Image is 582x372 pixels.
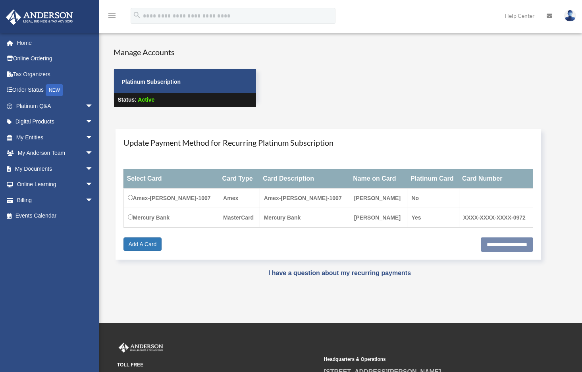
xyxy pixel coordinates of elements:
[118,96,137,103] strong: Status:
[6,208,105,224] a: Events Calendar
[117,361,318,369] small: TOLL FREE
[85,192,101,208] span: arrow_drop_down
[6,114,105,130] a: Digital Productsarrow_drop_down
[564,10,576,21] img: User Pic
[350,169,407,189] th: Name on Card
[459,169,533,189] th: Card Number
[107,11,117,21] i: menu
[6,129,105,145] a: My Entitiesarrow_drop_down
[107,14,117,21] a: menu
[138,96,154,103] span: Active
[260,169,350,189] th: Card Description
[122,79,181,85] strong: Platinum Subscription
[123,189,219,208] td: Amex-[PERSON_NAME]-1007
[350,208,407,228] td: [PERSON_NAME]
[85,177,101,193] span: arrow_drop_down
[85,114,101,130] span: arrow_drop_down
[6,82,105,98] a: Order StatusNEW
[407,169,459,189] th: Platinum Card
[459,208,533,228] td: XXXX-XXXX-XXXX-0972
[324,355,525,364] small: Headquarters & Operations
[6,161,105,177] a: My Documentsarrow_drop_down
[260,189,350,208] td: Amex-[PERSON_NAME]-1007
[219,208,260,228] td: MasterCard
[114,46,256,58] h4: Manage Accounts
[6,51,105,67] a: Online Ordering
[407,208,459,228] td: Yes
[123,237,162,251] a: Add A Card
[6,192,105,208] a: Billingarrow_drop_down
[123,169,219,189] th: Select Card
[117,343,165,353] img: Anderson Advisors Platinum Portal
[6,145,105,161] a: My Anderson Teamarrow_drop_down
[407,189,459,208] td: No
[123,137,534,148] h4: Update Payment Method for Recurring Platinum Subscription
[85,129,101,146] span: arrow_drop_down
[6,35,105,51] a: Home
[219,189,260,208] td: Amex
[219,169,260,189] th: Card Type
[85,145,101,162] span: arrow_drop_down
[85,98,101,114] span: arrow_drop_down
[85,161,101,177] span: arrow_drop_down
[4,10,75,25] img: Anderson Advisors Platinum Portal
[123,208,219,228] td: Mercury Bank
[6,98,105,114] a: Platinum Q&Aarrow_drop_down
[268,270,411,276] a: I have a question about my recurring payments
[133,11,141,19] i: search
[350,189,407,208] td: [PERSON_NAME]
[46,84,63,96] div: NEW
[6,66,105,82] a: Tax Organizers
[6,177,105,193] a: Online Learningarrow_drop_down
[260,208,350,228] td: Mercury Bank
